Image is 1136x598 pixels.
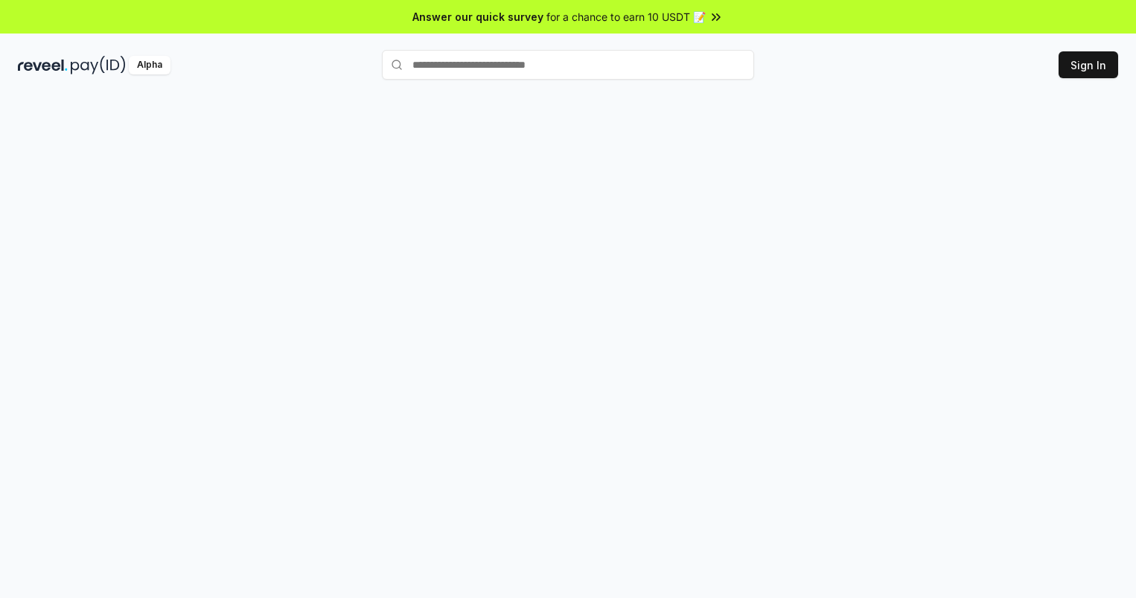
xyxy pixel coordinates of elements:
button: Sign In [1059,51,1118,78]
span: for a chance to earn 10 USDT 📝 [546,9,706,25]
img: reveel_dark [18,56,68,74]
div: Alpha [129,56,170,74]
img: pay_id [71,56,126,74]
span: Answer our quick survey [412,9,543,25]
